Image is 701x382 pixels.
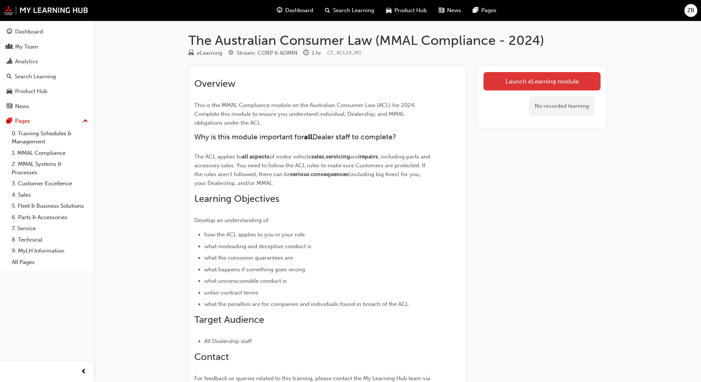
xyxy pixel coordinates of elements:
div: Dashboard [15,28,43,36]
span: Dealer staff to complete? [312,133,396,141]
span: search-icon [325,6,330,15]
span: repairs [360,153,378,160]
span: Learning resource code [327,50,361,56]
span: Dashboard [285,6,313,15]
button: ZB [684,4,697,17]
a: News [3,100,91,113]
span: servicing [326,153,350,160]
span: Learning Objectives [194,193,279,204]
span: what the consumer guarantees are [204,254,293,261]
span: , [324,153,326,160]
span: news-icon [439,6,444,15]
a: 4. Sales [9,189,91,201]
span: what misleading and deceptive conduct is [204,243,311,250]
span: chart-icon [7,58,12,65]
a: 6. Parts & Accessories [9,212,91,223]
a: 1. MMAL Compliance [9,147,91,159]
span: guage-icon [277,6,282,15]
a: All Pages [9,257,91,268]
span: clock-icon [303,50,309,57]
div: Product Hub [15,87,47,96]
span: Contact [194,351,229,363]
span: pages-icon [473,6,478,15]
div: My Team [15,43,38,51]
button: Pages [3,114,91,128]
span: how the ACL applies to you in your role [204,231,305,238]
span: Develop an understanding of: [194,217,270,224]
div: News [15,102,29,111]
a: Product Hub [3,85,91,98]
div: Analytics [15,57,38,66]
span: search-icon [7,74,12,80]
span: guage-icon [7,29,12,35]
span: Target Audience [194,314,264,325]
button: DashboardMy TeamAnalyticsSearch LearningProduct HubNews [3,24,91,114]
span: all [304,133,312,141]
img: mmal [4,6,88,15]
span: and [350,153,360,160]
a: 7. Service [9,223,91,234]
span: All Dealership staff [204,338,252,344]
div: No recorded learning [529,96,595,116]
a: 5. Fleet & Business Solutions [9,200,91,212]
a: 3. Customer Excellence [9,178,91,189]
a: Dashboard [3,25,91,39]
a: 9. MyLH Information [9,245,91,257]
span: , including parts and accessory sales. You need to follow the ACL rules to make sure Customers ar... [194,153,432,178]
a: guage-iconDashboard [271,3,319,18]
span: News [447,6,461,15]
div: Type [188,49,222,58]
span: of motor vehicle [269,153,311,160]
div: Stream: CORP & ADMIN [237,49,297,57]
a: 8. Technical [9,234,91,246]
a: car-iconProduct Hub [380,3,433,18]
span: target-icon [228,50,234,57]
a: search-iconSearch Learning [319,3,380,18]
span: what happens if something goes wrong [204,266,305,273]
span: Product Hub [394,6,427,15]
span: car-icon [386,6,392,15]
span: Search Learning [333,6,374,15]
span: news-icon [7,103,12,110]
span: what the penalties are for companies and individuals found in breach of the ACL. [204,301,410,307]
a: My Team [3,40,91,54]
div: 1 hr [312,49,321,57]
div: Pages [15,117,30,125]
a: pages-iconPages [467,3,502,18]
a: Search Learning [3,70,91,83]
span: what unconscionable conduct is [204,278,287,284]
span: pages-icon [7,118,12,125]
span: prev-icon [81,367,86,376]
h1: The Australian Consumer Law (MMAL Compliance - 2024) [188,32,606,49]
span: This is the MMAL Compliance module on the Australian Consumer Law (ACL) for 2024. Complete this m... [194,102,417,126]
span: Overview [194,78,236,89]
span: serious consequences [290,171,348,178]
a: 2. MMAL Systems & Processes [9,158,91,178]
span: car-icon [7,88,12,95]
a: 0. Training Schedules & Management [9,128,91,147]
div: Search Learning [15,72,56,81]
a: news-iconNews [433,3,467,18]
div: Stream [228,49,297,58]
span: ZB [687,6,694,15]
span: all aspects [242,153,269,160]
span: Pages [481,6,496,15]
span: unfair contract terms [204,289,258,296]
span: The ACL applies to [194,153,242,160]
div: eLearning [197,49,222,57]
span: Why is this module important for [194,133,304,141]
a: Launch eLearning module [484,72,601,90]
span: people-icon [7,44,12,50]
a: Analytics [3,55,91,68]
div: Duration [303,49,321,58]
span: learningResourceType_ELEARNING-icon [188,50,194,57]
span: up-icon [83,117,88,126]
span: sales [311,153,324,160]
